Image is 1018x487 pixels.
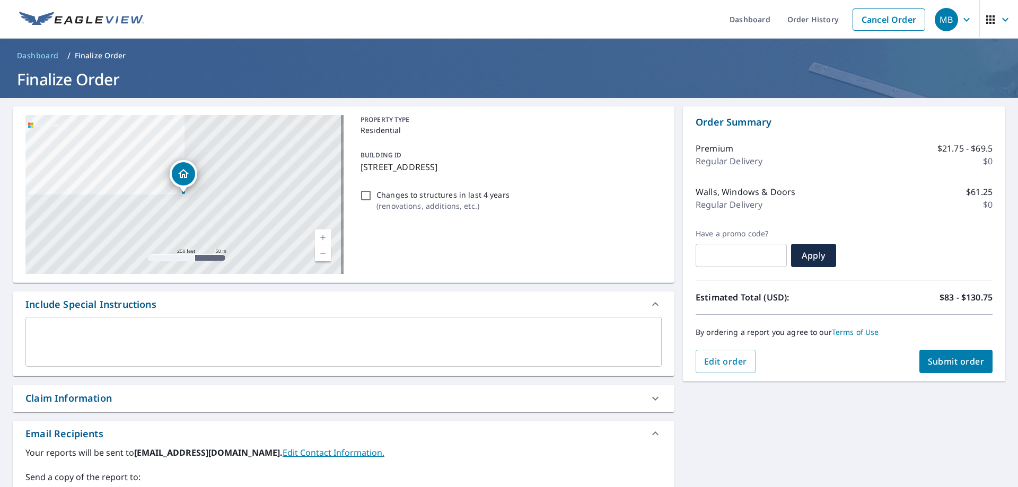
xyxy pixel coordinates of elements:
[919,350,993,373] button: Submit order
[800,250,828,261] span: Apply
[315,245,331,261] a: Current Level 17, Zoom Out
[940,291,993,304] p: $83 - $130.75
[25,427,103,441] div: Email Recipients
[25,391,112,405] div: Claim Information
[696,229,787,238] label: Have a promo code?
[170,160,197,193] div: Dropped pin, building 1, Residential property, 5343 Scranton Rd Hamburg, NY 14075
[704,356,747,367] span: Edit order
[25,471,662,483] label: Send a copy of the report to:
[134,447,283,458] b: [EMAIL_ADDRESS][DOMAIN_NAME].
[853,8,925,31] a: Cancel Order
[361,125,657,136] p: Residential
[696,350,756,373] button: Edit order
[17,50,59,61] span: Dashboard
[935,8,958,31] div: MB
[928,356,985,367] span: Submit order
[361,161,657,173] p: [STREET_ADDRESS]
[75,50,126,61] p: Finalize Order
[13,47,1005,64] nav: breadcrumb
[19,12,144,28] img: EV Logo
[696,291,844,304] p: Estimated Total (USD):
[283,447,384,458] a: EditContactInfo
[315,229,331,245] a: Current Level 17, Zoom In
[25,297,156,312] div: Include Special Instructions
[696,327,993,337] p: By ordering a report you agree to our
[13,385,674,412] div: Claim Information
[67,49,71,62] li: /
[376,200,510,211] p: ( renovations, additions, etc. )
[13,47,63,64] a: Dashboard
[696,155,762,167] p: Regular Delivery
[13,291,674,317] div: Include Special Instructions
[791,244,836,267] button: Apply
[832,327,879,337] a: Terms of Use
[25,446,662,459] label: Your reports will be sent to
[966,185,993,198] p: $61.25
[937,142,993,155] p: $21.75 - $69.5
[983,155,993,167] p: $0
[361,150,401,160] p: BUILDING ID
[13,68,1005,90] h1: Finalize Order
[13,421,674,446] div: Email Recipients
[696,115,993,129] p: Order Summary
[376,189,510,200] p: Changes to structures in last 4 years
[361,115,657,125] p: PROPERTY TYPE
[696,198,762,211] p: Regular Delivery
[696,185,795,198] p: Walls, Windows & Doors
[983,198,993,211] p: $0
[696,142,733,155] p: Premium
